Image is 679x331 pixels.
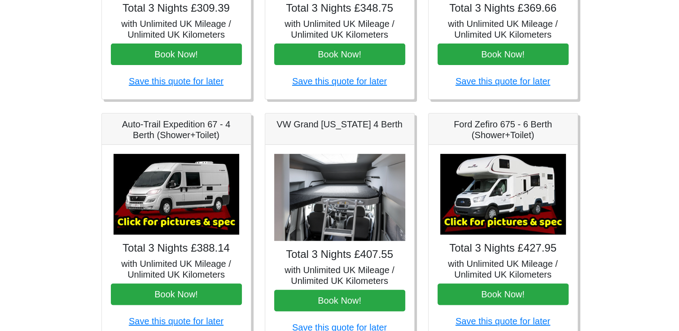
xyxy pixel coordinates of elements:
h5: VW Grand [US_STATE] 4 Berth [274,119,405,130]
a: Save this quote for later [456,76,550,86]
img: Auto-Trail Expedition 67 - 4 Berth (Shower+Toilet) [114,154,239,235]
button: Book Now! [111,44,242,65]
h5: with Unlimited UK Mileage / Unlimited UK Kilometers [274,18,405,40]
h5: with Unlimited UK Mileage / Unlimited UK Kilometers [111,258,242,280]
h4: Total 3 Nights £427.95 [438,242,569,255]
h5: with Unlimited UK Mileage / Unlimited UK Kilometers [274,265,405,286]
button: Book Now! [438,283,569,305]
img: Ford Zefiro 675 - 6 Berth (Shower+Toilet) [440,154,566,235]
h5: with Unlimited UK Mileage / Unlimited UK Kilometers [438,18,569,40]
h5: with Unlimited UK Mileage / Unlimited UK Kilometers [438,258,569,280]
h4: Total 3 Nights £309.39 [111,2,242,15]
button: Book Now! [438,44,569,65]
h5: Ford Zefiro 675 - 6 Berth (Shower+Toilet) [438,119,569,140]
button: Book Now! [274,44,405,65]
button: Book Now! [111,283,242,305]
button: Book Now! [274,290,405,311]
h4: Total 3 Nights £369.66 [438,2,569,15]
a: Save this quote for later [129,76,223,86]
h5: with Unlimited UK Mileage / Unlimited UK Kilometers [111,18,242,40]
h4: Total 3 Nights £407.55 [274,248,405,261]
a: Save this quote for later [129,316,223,326]
img: VW Grand California 4 Berth [274,154,405,241]
h4: Total 3 Nights £348.75 [274,2,405,15]
h4: Total 3 Nights £388.14 [111,242,242,255]
a: Save this quote for later [292,76,387,86]
h5: Auto-Trail Expedition 67 - 4 Berth (Shower+Toilet) [111,119,242,140]
a: Save this quote for later [456,316,550,326]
